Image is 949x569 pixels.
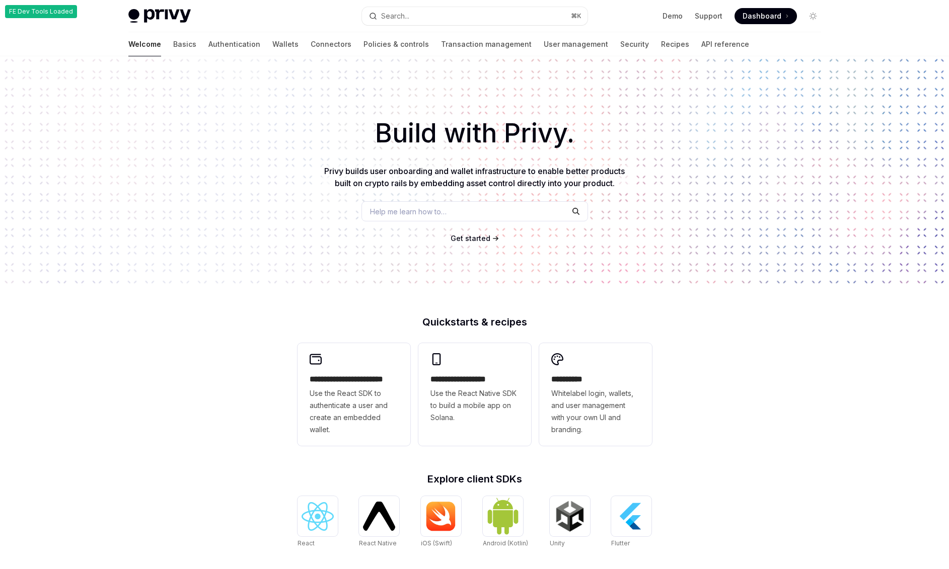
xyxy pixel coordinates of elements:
a: Wallets [272,32,299,56]
div: FE Dev Tools Loaded [5,5,77,18]
a: iOS (Swift)iOS (Swift) [421,496,461,548]
a: ReactReact [298,496,338,548]
img: iOS (Swift) [425,501,457,531]
span: React [298,539,315,547]
div: Search... [381,10,409,22]
a: Demo [663,11,683,21]
button: Search...⌘K [362,7,588,25]
img: light logo [128,9,191,23]
span: iOS (Swift) [421,539,452,547]
img: Android (Kotlin) [487,497,519,535]
span: React Native [359,539,397,547]
a: Dashboard [735,8,797,24]
span: Use the React Native SDK to build a mobile app on Solana. [430,387,519,424]
a: Support [695,11,722,21]
a: UnityUnity [550,496,590,548]
a: FlutterFlutter [611,496,651,548]
a: Recipes [661,32,689,56]
span: Dashboard [743,11,781,21]
a: Policies & controls [363,32,429,56]
a: Connectors [311,32,351,56]
span: Use the React SDK to authenticate a user and create an embedded wallet. [310,387,398,436]
a: Security [620,32,649,56]
button: Toggle dark mode [805,8,821,24]
span: Privy builds user onboarding and wallet infrastructure to enable better products built on crypto ... [324,166,625,188]
span: Whitelabel login, wallets, and user management with your own UI and branding. [551,387,640,436]
a: Android (Kotlin)Android (Kotlin) [483,496,528,548]
h2: Quickstarts & recipes [298,317,652,327]
img: Flutter [615,500,647,532]
span: Get started [451,234,490,242]
a: Transaction management [441,32,532,56]
span: Help me learn how to… [370,206,447,217]
a: **** **** **** ***Use the React Native SDK to build a mobile app on Solana. [418,343,531,446]
img: React [302,502,334,531]
a: Welcome [128,32,161,56]
a: Get started [451,233,490,243]
img: React Native [363,502,395,530]
a: API reference [701,32,749,56]
span: Unity [550,539,565,547]
h1: Build with Privy. [16,114,933,153]
span: Flutter [611,539,630,547]
h2: Explore client SDKs [298,474,652,484]
img: Unity [554,500,586,532]
a: **** *****Whitelabel login, wallets, and user management with your own UI and branding. [539,343,652,446]
a: Basics [173,32,196,56]
a: User management [544,32,608,56]
span: Android (Kotlin) [483,539,528,547]
span: ⌘ K [571,12,581,20]
a: React NativeReact Native [359,496,399,548]
a: Authentication [208,32,260,56]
